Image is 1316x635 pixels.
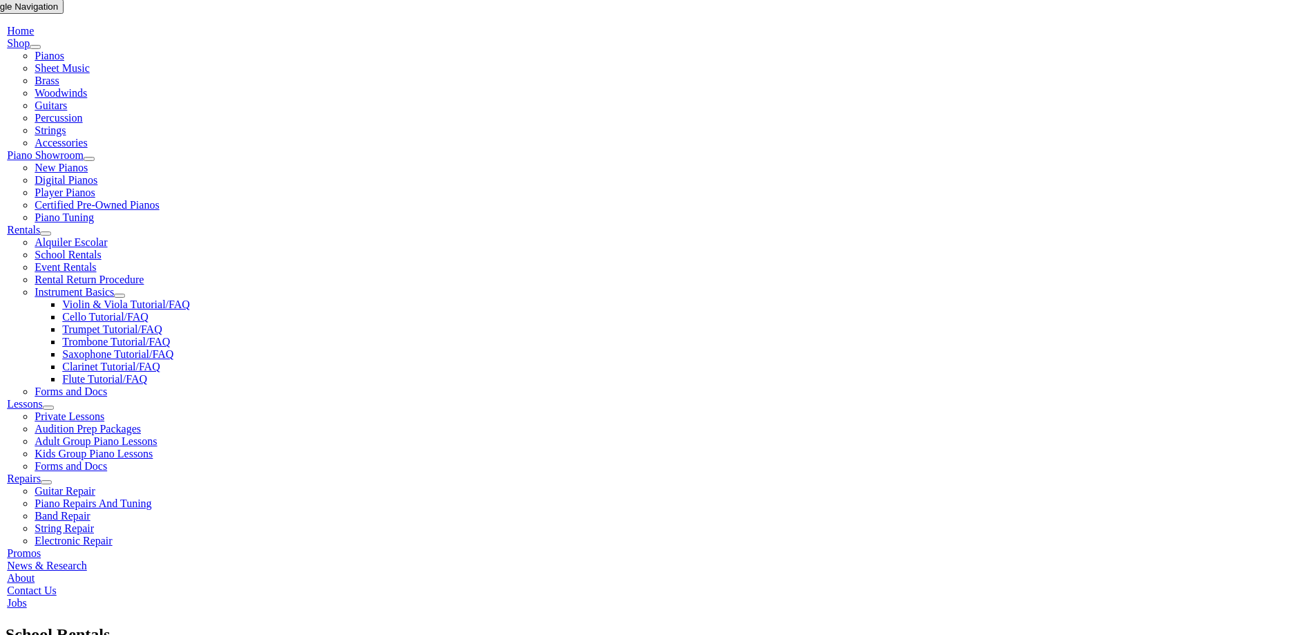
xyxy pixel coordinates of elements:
a: Certified Pre-Owned Pianos [35,199,159,211]
a: Kids Group Piano Lessons [35,448,153,459]
a: Electronic Repair [35,535,112,547]
a: About [7,572,35,584]
a: Instrument Basics [35,286,114,298]
a: Event Rentals [35,261,96,273]
a: Forms and Docs [35,386,107,397]
a: School Rentals [35,249,101,260]
a: Guitars [35,99,67,111]
a: Clarinet Tutorial/FAQ [62,361,160,372]
a: Woodwinds [35,87,87,99]
button: Open submenu of Repairs [41,480,52,484]
a: News & Research [7,560,87,571]
a: Rental Return Procedure [35,274,144,285]
a: Shop [7,37,30,49]
a: Player Pianos [35,187,95,198]
a: Jobs [7,597,26,609]
a: Lessons [7,398,43,410]
a: Brass [35,75,59,86]
a: Piano Tuning [35,211,94,223]
a: Rentals [7,224,40,236]
a: Promos [7,547,41,559]
a: Piano Showroom [7,149,84,161]
a: Pianos [35,50,64,61]
a: String Repair [35,522,94,534]
a: Cello Tutorial/FAQ [62,311,149,323]
a: Forms and Docs [35,460,107,472]
a: Band Repair [35,510,90,522]
a: Adult Group Piano Lessons [35,435,157,447]
button: Open submenu of Rentals [40,231,51,236]
a: Trumpet Tutorial/FAQ [62,323,162,335]
a: Sheet Music [35,62,90,74]
a: Private Lessons [35,410,104,422]
button: Open submenu of Lessons [43,406,54,410]
a: Trombone Tutorial/FAQ [62,336,170,348]
a: Violin & Viola Tutorial/FAQ [62,298,190,310]
a: Contact Us [7,585,57,596]
a: Accessories [35,137,87,149]
a: Percussion [35,112,82,124]
button: Open submenu of Instrument Basics [114,294,125,298]
a: Saxophone Tutorial/FAQ [62,348,173,360]
a: Repairs [7,473,41,484]
a: Guitar Repair [35,485,95,497]
button: Open submenu of Shop [30,45,41,49]
button: Open submenu of Piano Showroom [84,157,95,161]
a: Home [7,25,34,37]
a: New Pianos [35,162,88,173]
a: Piano Repairs And Tuning [35,497,151,509]
a: Flute Tutorial/FAQ [62,373,147,385]
a: Strings [35,124,66,136]
a: Alquiler Escolar [35,236,107,248]
a: Audition Prep Packages [35,423,141,435]
a: Digital Pianos [35,174,97,186]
